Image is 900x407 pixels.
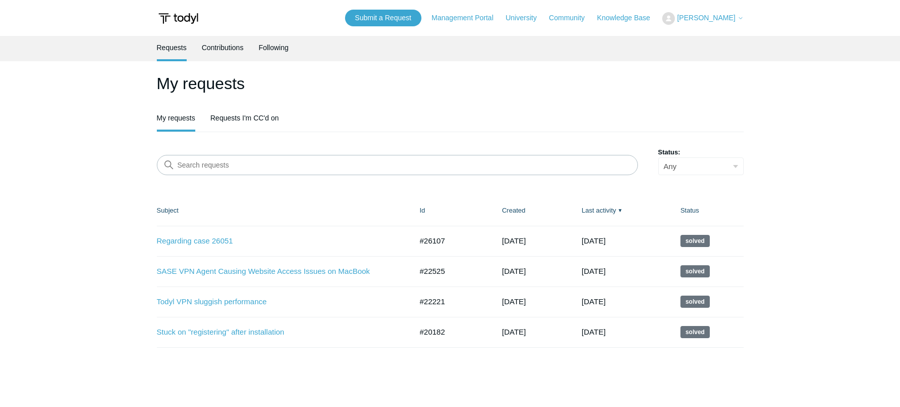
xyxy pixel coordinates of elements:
time: 10/21/2024, 16:02 [582,328,606,336]
th: Status [670,195,744,226]
a: My requests [157,106,195,130]
a: Requests [157,36,187,59]
a: Management Portal [432,13,503,23]
a: SASE VPN Agent Causing Website Access Issues on MacBook [157,266,397,277]
time: 02/05/2025, 09:03 [582,297,606,306]
th: Subject [157,195,410,226]
time: 08/20/2025, 17:01 [582,236,606,245]
span: [PERSON_NAME] [677,14,735,22]
span: This request has been solved [680,235,710,247]
span: ▼ [618,207,623,214]
a: Contributions [202,36,244,59]
a: Todyl VPN sluggish performance [157,296,397,308]
th: Id [410,195,492,226]
td: #26107 [410,226,492,256]
img: Todyl Support Center Help Center home page [157,9,200,28]
a: Created [502,207,525,214]
time: 03/02/2025, 15:02 [582,267,606,275]
td: #20182 [410,317,492,347]
td: #22525 [410,256,492,287]
a: University [505,13,546,23]
time: 01/06/2025, 15:24 [502,297,526,306]
a: Last activity▼ [582,207,616,214]
span: This request has been solved [680,265,710,277]
time: 09/16/2024, 15:32 [502,328,526,336]
time: 07/10/2025, 15:00 [502,236,526,245]
time: 01/21/2025, 16:06 [502,267,526,275]
a: Following [259,36,288,59]
h1: My requests [157,71,744,96]
span: This request has been solved [680,296,710,308]
td: #22221 [410,287,492,317]
a: Submit a Request [345,10,421,26]
a: Regarding case 26051 [157,235,397,247]
button: [PERSON_NAME] [662,12,743,25]
a: Requests I'm CC'd on [210,106,279,130]
input: Search requests [157,155,638,175]
span: This request has been solved [680,326,710,338]
a: Knowledge Base [597,13,660,23]
a: Stuck on "registering" after installation [157,327,397,338]
a: Community [549,13,595,23]
label: Status: [658,147,744,157]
